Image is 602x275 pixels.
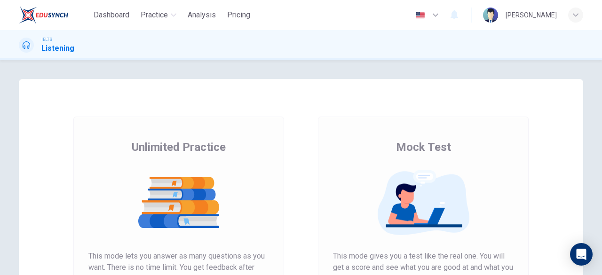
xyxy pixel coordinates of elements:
button: Analysis [184,7,220,24]
div: [PERSON_NAME] [506,9,557,21]
button: Dashboard [90,7,133,24]
button: Pricing [223,7,254,24]
button: Practice [137,7,180,24]
span: Unlimited Practice [132,140,226,155]
span: Mock Test [396,140,451,155]
span: Pricing [227,9,250,21]
img: EduSynch logo [19,6,68,24]
span: Analysis [188,9,216,21]
span: IELTS [41,36,52,43]
span: Dashboard [94,9,129,21]
h1: Listening [41,43,74,54]
a: EduSynch logo [19,6,90,24]
img: Profile picture [483,8,498,23]
div: Open Intercom Messenger [570,243,593,266]
span: Practice [141,9,168,21]
img: en [414,12,426,19]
